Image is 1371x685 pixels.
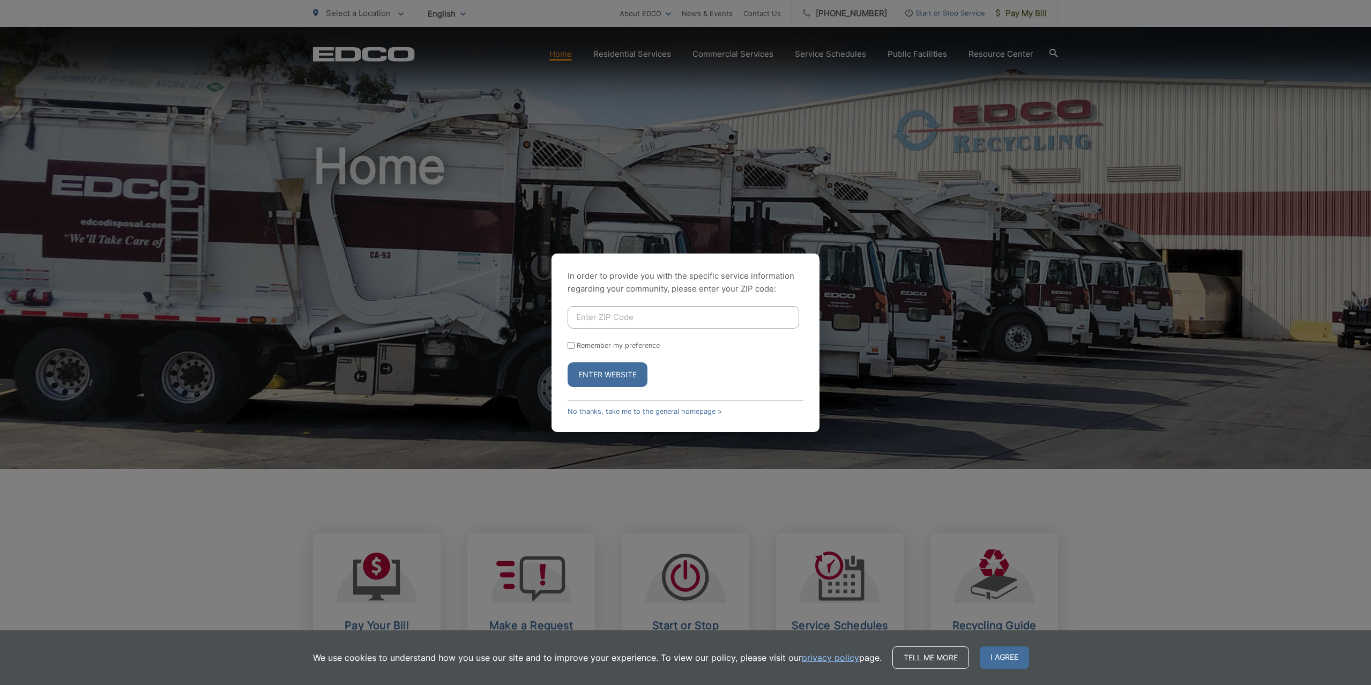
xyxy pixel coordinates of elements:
a: Tell me more [892,646,969,669]
span: I agree [980,646,1029,669]
a: No thanks, take me to the general homepage > [568,407,722,415]
button: Enter Website [568,362,647,387]
a: privacy policy [802,651,859,664]
p: In order to provide you with the specific service information regarding your community, please en... [568,270,803,295]
label: Remember my preference [577,341,660,349]
input: Enter ZIP Code [568,306,799,329]
p: We use cookies to understand how you use our site and to improve your experience. To view our pol... [313,651,882,664]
